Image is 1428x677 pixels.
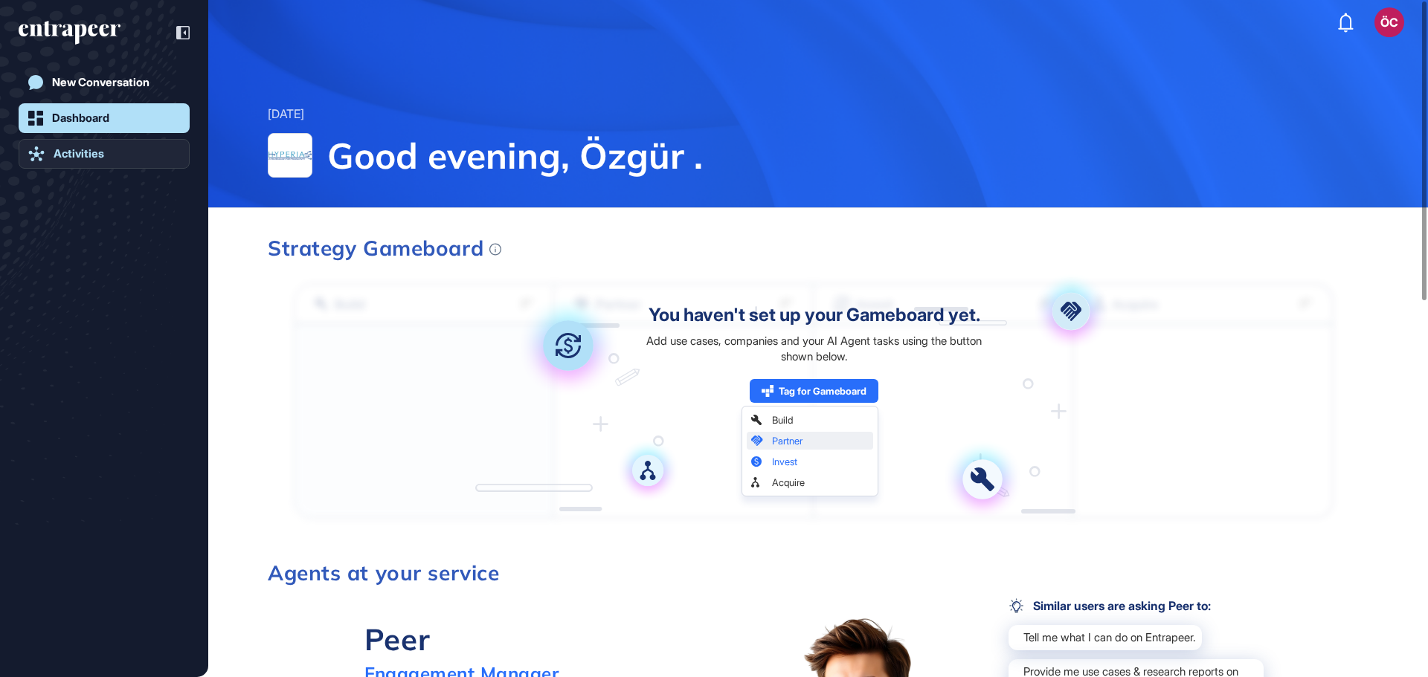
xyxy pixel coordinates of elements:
[327,133,1368,178] span: Good evening, Özgür .
[649,306,980,324] div: You haven't set up your Gameboard yet.
[268,134,312,177] img: Hyperia-logo
[617,440,678,501] img: acquire.a709dd9a.svg
[519,297,617,395] img: invest.bd05944b.svg
[19,68,190,97] a: New Conversation
[1009,598,1211,613] div: Similar users are asking Peer to:
[1374,7,1404,37] button: ÖC
[54,147,104,161] div: Activities
[268,105,304,124] div: [DATE]
[268,238,501,259] div: Strategy Gameboard
[19,21,120,45] div: entrapeer-logo
[19,103,190,133] a: Dashboard
[1034,274,1108,349] img: partner.aac698ea.svg
[52,111,109,125] div: Dashboard
[268,563,1360,583] h3: Agents at your service
[1009,625,1202,650] div: Tell me what I can do on Entrapeer.
[52,76,149,89] div: New Conversation
[19,139,190,169] a: Activities
[364,621,559,658] div: Peer
[639,333,989,364] div: Add use cases, companies and your AI Agent tasks using the button shown below.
